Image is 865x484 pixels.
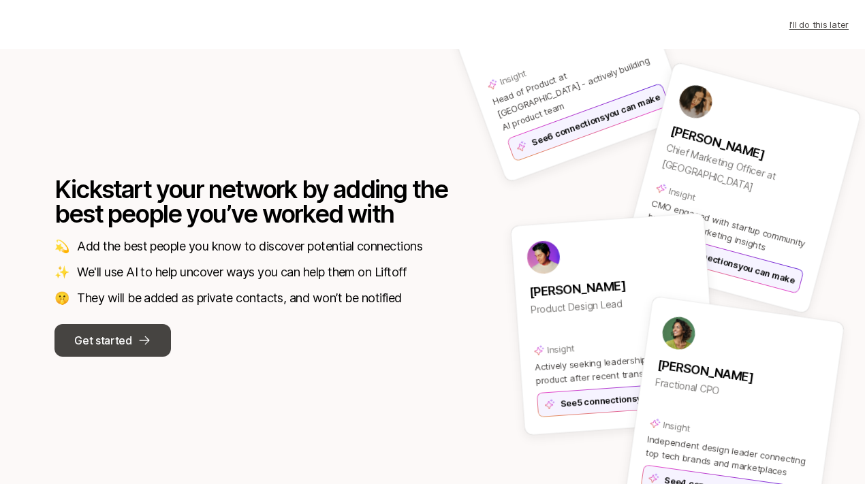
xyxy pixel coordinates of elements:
[526,240,561,274] img: avatar-3.png
[529,272,694,302] p: [PERSON_NAME]
[662,418,691,435] p: Insight
[498,66,529,88] p: Insight
[645,434,806,478] span: Independent design leader connecting top tech brands and marketplaces
[647,197,807,253] span: CMO engaged with startup community by sharing marketing insights
[789,18,849,31] p: I'll do this later
[77,237,422,256] p: Add the best people you know to discover potential connections
[547,341,575,357] p: Insight
[535,352,676,386] span: Actively seeking leadership role in product after recent transition
[530,291,695,319] p: Product Design Lead
[660,140,828,214] p: Chief Marketing Officer at [GEOGRAPHIC_DATA]
[491,54,650,133] span: Head of Product at [GEOGRAPHIC_DATA] - actively building AI product team
[667,184,697,204] p: Insight
[657,355,823,397] p: [PERSON_NAME]
[54,324,171,357] button: Get started
[676,82,716,122] img: woman-with-black-hair.jpg
[54,289,69,308] p: 🤫
[54,237,69,256] p: 💫
[54,263,69,282] p: ✨
[54,177,450,226] p: Kickstart your network by adding the best people you’ve worked with
[77,263,406,282] p: We'll use AI to help uncover ways you can help them on Liftoff
[669,121,833,182] p: [PERSON_NAME]
[660,314,697,351] img: avatar-1.jpg
[74,332,131,349] p: Get started
[655,374,820,413] p: Fractional CPO
[77,289,401,308] p: They will be added as private contacts, and won’t be notified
